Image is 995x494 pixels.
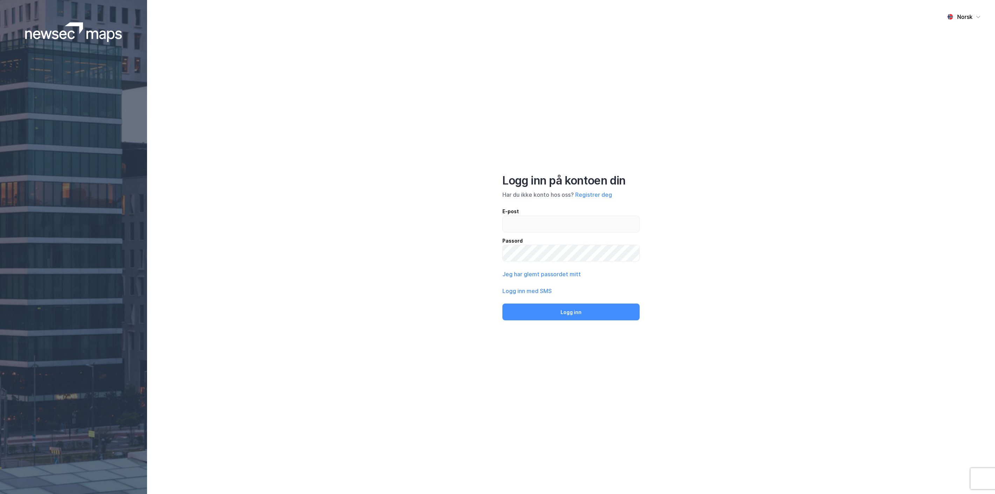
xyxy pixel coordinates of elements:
button: Logg inn [502,304,640,320]
div: Har du ikke konto hos oss? [502,190,640,199]
button: Registrer deg [575,190,612,199]
div: Passord [502,237,640,245]
div: E-post [502,207,640,216]
button: Jeg har glemt passordet mitt [502,270,581,278]
div: Logg inn på kontoen din [502,174,640,188]
button: Logg inn med SMS [502,287,552,295]
div: Norsk [957,13,973,21]
img: logoWhite.bf58a803f64e89776f2b079ca2356427.svg [25,22,122,42]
